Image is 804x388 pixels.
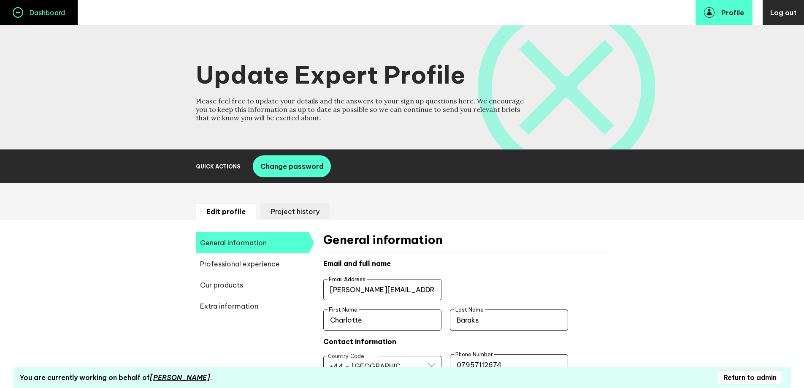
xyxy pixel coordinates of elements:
[150,373,210,382] em: [PERSON_NAME]
[196,232,309,253] span: General information
[323,259,609,268] h4: Email and full name
[196,274,309,296] span: Our products
[454,351,494,358] label: Phone Number
[328,306,359,313] label: First Name
[454,306,485,313] label: Last Name
[196,163,240,170] h2: Quick Actions
[260,203,330,220] li: Project history
[328,276,367,282] label: Email Address
[196,253,309,274] span: Professional experience
[196,97,525,122] h4: Please feel free to update your details and the answers to your sign up questions here. We encour...
[260,162,323,171] span: Change password
[721,8,744,17] span: Profile
[23,8,65,17] h4: Dashboard
[196,203,256,220] li: Edit profile
[196,59,609,90] h1: Update Expert Profile
[323,232,609,252] h2: General information
[323,337,609,346] h4: Contact information
[770,8,796,17] span: Log out
[196,296,309,317] span: Extra information
[19,373,212,382] div: You are currently working on behalf of .
[253,155,331,177] button: Change password
[718,370,782,385] button: Return to admin
[428,356,436,374] button: Open
[328,353,364,359] label: Country Code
